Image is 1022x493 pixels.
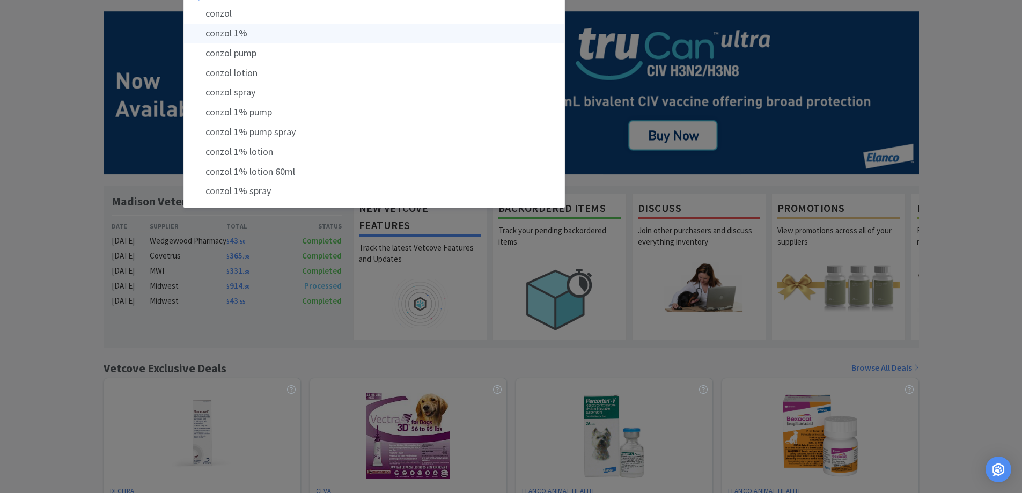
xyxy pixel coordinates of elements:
[986,457,1011,482] div: Open Intercom Messenger
[184,181,564,201] div: conzol 1% spray
[184,162,564,182] div: conzol 1% lotion 60ml
[184,142,564,162] div: conzol 1% lotion
[184,24,564,43] div: conzol 1%
[184,122,564,142] div: conzol 1% pump spray
[184,63,564,83] div: conzol lotion
[184,43,564,63] div: conzol pump
[184,83,564,102] div: conzol spray
[184,102,564,122] div: conzol 1% pump
[184,4,564,24] div: conzol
